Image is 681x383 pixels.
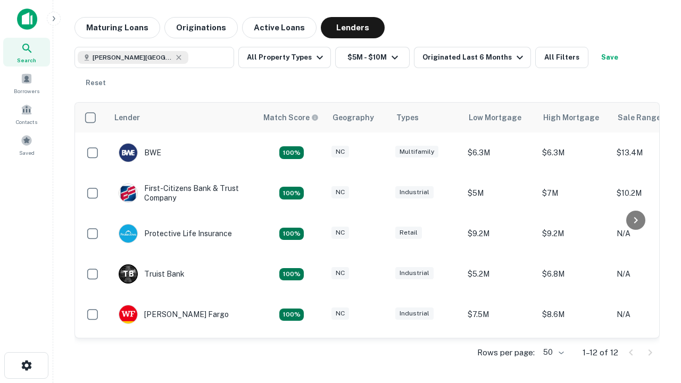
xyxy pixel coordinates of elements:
div: Industrial [395,267,434,279]
div: Sale Range [618,111,661,124]
th: Types [390,103,462,132]
td: $6.3M [537,132,611,173]
img: picture [119,224,137,243]
div: NC [331,227,349,239]
div: Matching Properties: 2, hasApolloMatch: undefined [279,146,304,159]
button: All Filters [535,47,588,68]
img: picture [119,144,137,162]
td: $5.2M [462,254,537,294]
span: Search [17,56,36,64]
td: $9.2M [537,213,611,254]
div: 50 [539,345,566,360]
span: Borrowers [14,87,39,95]
td: $9.2M [462,213,537,254]
td: $6.8M [537,254,611,294]
a: Saved [3,130,50,159]
div: Industrial [395,186,434,198]
div: Capitalize uses an advanced AI algorithm to match your search with the best lender. The match sco... [263,112,319,123]
div: Matching Properties: 2, hasApolloMatch: undefined [279,228,304,240]
div: Matching Properties: 2, hasApolloMatch: undefined [279,187,304,199]
td: $5M [462,173,537,213]
td: $7.5M [462,294,537,335]
a: Borrowers [3,69,50,97]
p: T B [123,269,134,280]
div: Protective Life Insurance [119,224,232,243]
button: Active Loans [242,17,317,38]
div: NC [331,146,349,158]
div: Matching Properties: 3, hasApolloMatch: undefined [279,268,304,281]
div: Originated Last 6 Months [422,51,526,64]
div: Industrial [395,307,434,320]
button: Lenders [321,17,385,38]
th: Lender [108,103,257,132]
div: NC [331,267,349,279]
th: Low Mortgage [462,103,537,132]
td: $8.8M [462,335,537,375]
button: $5M - $10M [335,47,410,68]
td: $6.3M [462,132,537,173]
th: Capitalize uses an advanced AI algorithm to match your search with the best lender. The match sco... [257,103,326,132]
div: NC [331,307,349,320]
th: Geography [326,103,390,132]
img: capitalize-icon.png [17,9,37,30]
div: Multifamily [395,146,438,158]
p: Rows per page: [477,346,535,359]
iframe: Chat Widget [628,298,681,349]
div: NC [331,186,349,198]
div: Geography [333,111,374,124]
td: $8.6M [537,294,611,335]
div: Retail [395,227,422,239]
a: Contacts [3,99,50,128]
div: [PERSON_NAME] Fargo [119,305,229,324]
h6: Match Score [263,112,317,123]
button: All Property Types [238,47,331,68]
div: Low Mortgage [469,111,521,124]
td: $7M [537,173,611,213]
span: Saved [19,148,35,157]
div: Matching Properties: 2, hasApolloMatch: undefined [279,309,304,321]
button: Originations [164,17,238,38]
p: 1–12 of 12 [583,346,618,359]
button: Save your search to get updates of matches that match your search criteria. [593,47,627,68]
img: picture [119,184,137,202]
button: Originated Last 6 Months [414,47,531,68]
span: [PERSON_NAME][GEOGRAPHIC_DATA], [GEOGRAPHIC_DATA] [93,53,172,62]
div: BWE [119,143,161,162]
td: $8.8M [537,335,611,375]
button: Maturing Loans [74,17,160,38]
div: High Mortgage [543,111,599,124]
a: Search [3,38,50,66]
th: High Mortgage [537,103,611,132]
button: Reset [79,72,113,94]
span: Contacts [16,118,37,126]
img: picture [119,305,137,323]
div: Truist Bank [119,264,185,284]
div: Types [396,111,419,124]
div: First-citizens Bank & Trust Company [119,184,246,203]
div: Lender [114,111,140,124]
